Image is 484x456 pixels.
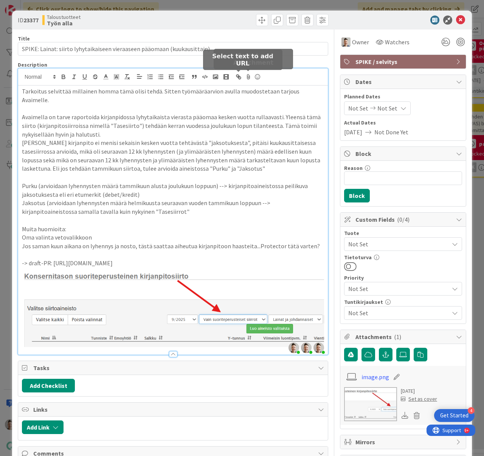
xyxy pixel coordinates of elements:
div: [DATE] [401,387,437,395]
p: Muita huomioita: [22,225,324,233]
span: Watchers [385,37,410,47]
img: chwsQljfBTcKhy88xB9SmiPz5Ih6cdfk.JPG [289,342,299,353]
p: [PERSON_NAME] kirjanpito ei menisi sekaisin kesken vuotta tehtävästä "jaksotuksesta", pitäisi kuu... [22,139,324,173]
div: Get Started [440,412,468,419]
span: Not Set [348,308,445,318]
span: ID [18,16,39,25]
span: Mirrors [355,437,452,447]
span: Description [18,61,47,68]
span: Owner [352,37,369,47]
b: 23377 [23,16,39,24]
span: Block [355,149,452,158]
span: Actual Dates [344,119,462,127]
img: image.png [22,268,324,347]
span: ( 0/4 ) [397,216,410,223]
span: Not Set [348,283,445,294]
div: Set as cover [401,395,437,403]
p: Tarkoitus selvittää millainen homma tämä olisi tehdä. Sitten työmääräarvion avulla muodostetaan t... [22,87,324,104]
b: Työn alla [47,20,81,26]
div: Tuntikirjaukset [344,299,462,305]
span: Tasks [33,363,314,372]
span: Taloustuotteet [47,14,81,20]
span: Not Set [377,104,397,113]
label: Reason [344,165,363,171]
div: Tietoturva [344,255,462,260]
div: 9+ [38,3,42,9]
button: Block [344,189,370,202]
div: Open Get Started checklist, remaining modules: 4 [434,409,475,422]
span: [DATE] [344,128,362,137]
span: Custom Fields [355,215,452,224]
p: Jos saman kuun aikana on lyhennys ja nosto, tästä saattaa aiheutua kirjanpitoon haasteita...Prote... [22,242,324,251]
h5: Select text to add URL [206,53,279,67]
span: Links [33,405,314,414]
img: TN [341,37,351,47]
span: Support [16,1,34,10]
a: image.png [361,372,389,381]
div: Tuote [344,230,462,236]
img: chwsQljfBTcKhy88xB9SmiPz5Ih6cdfk.JPG [301,342,312,353]
span: ( 1 ) [394,333,401,341]
input: type card name here... [18,42,328,56]
span: Attachments [355,332,452,341]
button: Add Checklist [22,379,75,392]
div: 4 [468,407,475,414]
label: Title [18,35,30,42]
p: Jaksotus (arvioidaan lyhennysten määrä helmikuusta seuraavan vuoden tammikuun loppuun --> kirjanp... [22,199,324,216]
div: Priority [344,275,462,280]
span: SPIKE / selvitys [355,57,452,66]
img: chwsQljfBTcKhy88xB9SmiPz5Ih6cdfk.JPG [313,342,324,353]
span: Dates [355,77,452,86]
p: -> draft-PR: [URL][DOMAIN_NAME] [22,259,324,268]
span: Planned Dates [344,93,462,101]
p: Avaimella on tarve raportoida kirjanpidossa lyhytaikaista vierasta pääomaa kesken vuotta rullaava... [22,113,324,139]
p: Purku (arvioidaan lyhennysten määrä tammikuun alusta joulukuun loppuun) --> kirjanpitoaineistossa... [22,182,324,199]
span: Not Done Yet [374,128,408,137]
button: Add Link [22,420,64,434]
p: Oma valinta vetovalikkoon [22,233,324,242]
div: Download [401,411,409,420]
span: Not Set [348,104,368,113]
span: Not Set [348,239,445,249]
